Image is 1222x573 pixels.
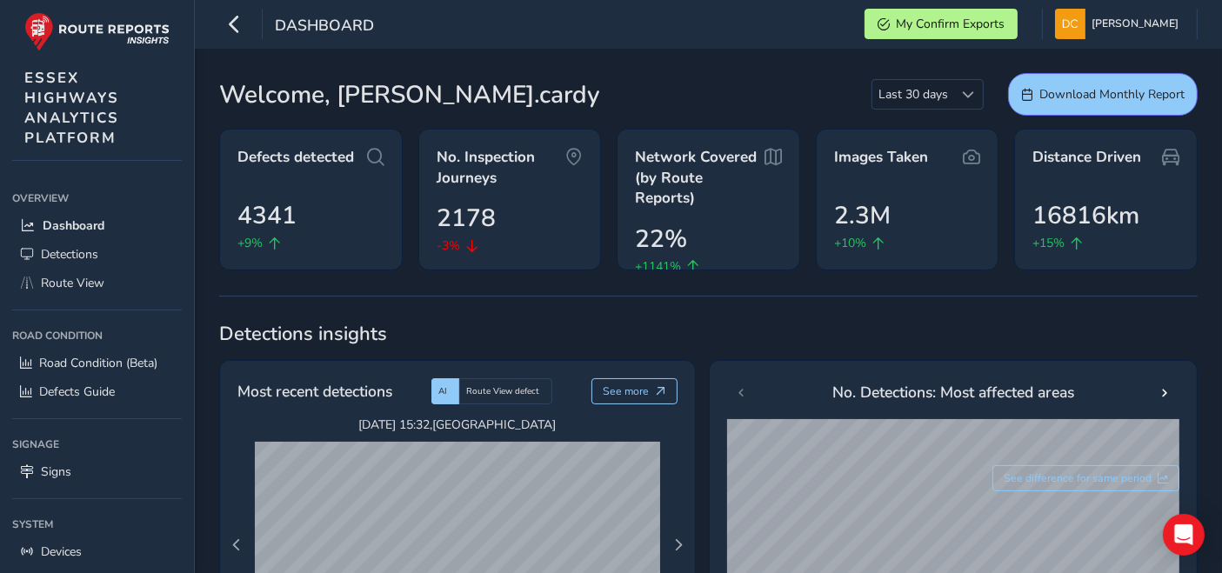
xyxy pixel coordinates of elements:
span: +9% [237,234,263,252]
span: +10% [834,234,866,252]
span: 2178 [437,200,496,237]
span: +15% [1032,234,1065,252]
img: diamond-layout [1055,9,1085,39]
span: 16816km [1032,197,1139,234]
span: Network Covered (by Route Reports) [635,147,765,209]
div: Road Condition [12,323,182,349]
span: [PERSON_NAME] [1092,9,1179,39]
span: ESSEX HIGHWAYS ANALYTICS PLATFORM [24,68,119,148]
div: Signage [12,431,182,457]
span: Detections [41,246,98,263]
span: Download Monthly Report [1039,86,1185,103]
span: Dashboard [43,217,104,234]
div: AI [431,378,459,404]
div: Open Intercom Messenger [1163,514,1205,556]
span: 22% [635,221,687,257]
span: My Confirm Exports [896,16,1005,32]
button: [PERSON_NAME] [1055,9,1185,39]
span: Defects Guide [39,383,115,400]
span: [DATE] 15:32 , [GEOGRAPHIC_DATA] [255,416,660,433]
span: Route View [41,275,104,291]
a: Road Condition (Beta) [12,349,182,377]
img: rr logo [24,12,170,51]
span: +1141% [635,257,681,276]
span: No. Detections: Most affected areas [832,381,1074,403]
button: See more [591,378,678,404]
span: Images Taken [834,147,928,168]
span: Signs [41,463,71,480]
div: Route View defect [459,378,552,404]
a: Signs [12,457,182,486]
span: Last 30 days [872,80,954,109]
a: Dashboard [12,211,182,240]
div: System [12,511,182,537]
a: Defects Guide [12,377,182,406]
a: Detections [12,240,182,269]
span: Road Condition (Beta) [39,355,157,371]
span: See more [603,384,649,398]
button: Next Page [666,533,691,557]
button: My Confirm Exports [865,9,1018,39]
button: Previous Page [224,533,249,557]
div: Overview [12,185,182,211]
span: Most recent detections [237,380,392,403]
span: 2.3M [834,197,891,234]
span: -3% [437,237,460,255]
span: Detections insights [219,321,1198,347]
span: AI [438,385,447,397]
span: Devices [41,543,82,560]
span: Route View defect [466,385,539,397]
button: See difference for same period [992,465,1180,491]
span: Welcome, [PERSON_NAME].cardy [219,77,600,113]
span: Distance Driven [1032,147,1141,168]
a: Route View [12,269,182,297]
button: Download Monthly Report [1008,73,1198,116]
span: See difference for same period [1004,471,1152,485]
a: Devices [12,537,182,566]
span: 4341 [237,197,297,234]
span: Dashboard [275,15,374,39]
span: No. Inspection Journeys [437,147,566,188]
span: Defects detected [237,147,354,168]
